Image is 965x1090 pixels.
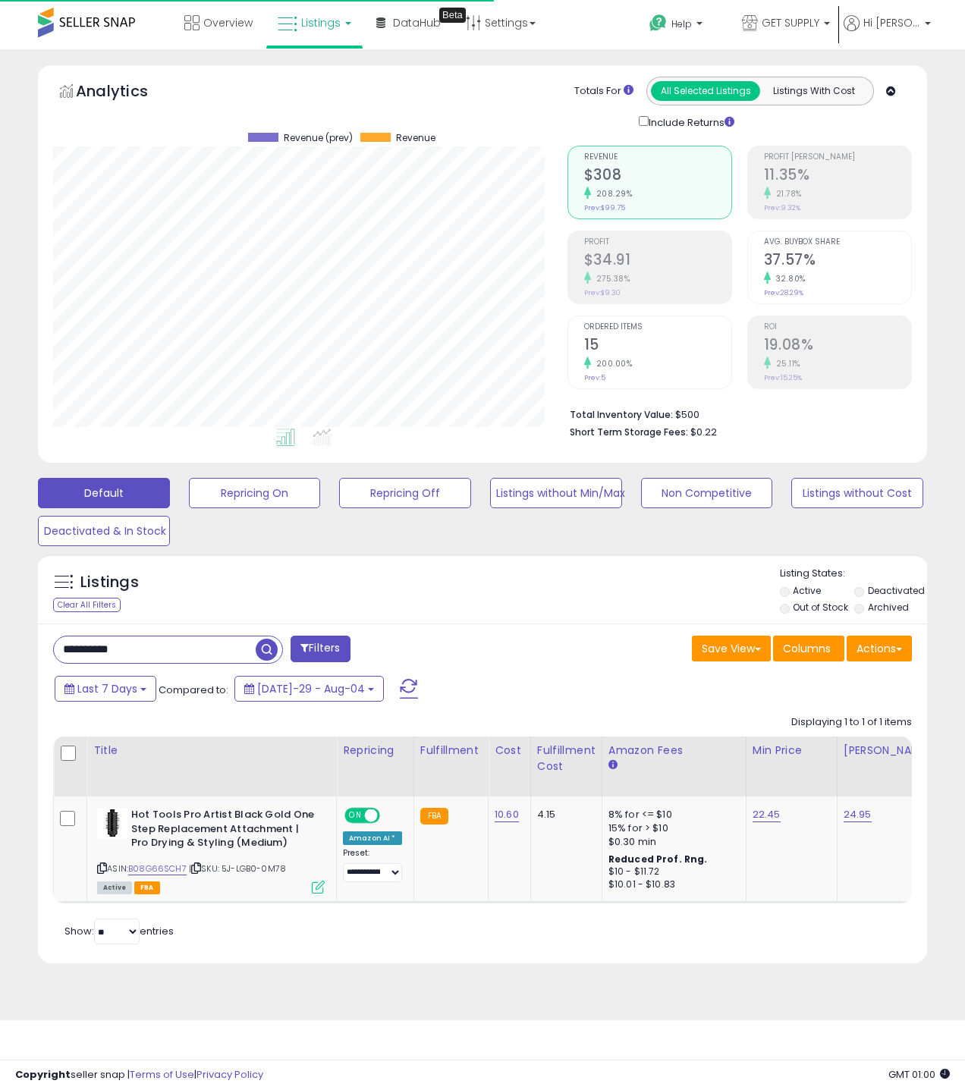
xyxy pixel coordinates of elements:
span: ROI [764,323,911,331]
div: Min Price [753,743,831,759]
span: Revenue [584,153,731,162]
button: Actions [847,636,912,661]
small: Prev: 9.32% [764,203,800,212]
span: [DATE]-29 - Aug-04 [257,681,365,696]
button: Filters [291,636,350,662]
button: [DATE]-29 - Aug-04 [234,676,384,702]
h2: $308 [584,166,731,187]
button: Repricing On [189,478,321,508]
button: Non Competitive [641,478,773,508]
div: Cost [495,743,524,759]
label: Archived [868,601,909,614]
span: DataHub [393,15,441,30]
button: Default [38,478,170,508]
img: 4100+3dLF7L._SL40_.jpg [97,808,127,838]
small: 25.11% [771,358,800,369]
a: B08G66SCH7 [128,862,187,875]
a: 10.60 [495,807,519,822]
small: Amazon Fees. [608,759,618,772]
small: 32.80% [771,273,806,284]
div: $10.01 - $10.83 [608,878,734,891]
span: Columns [783,641,831,656]
button: Listings without Cost [791,478,923,508]
span: Revenue [396,133,435,143]
label: Deactivated [868,584,925,597]
span: | SKU: 5J-LGB0-0M78 [189,862,286,875]
small: Prev: $99.75 [584,203,625,212]
span: Show: entries [64,924,174,938]
span: Help [671,17,692,30]
small: 275.38% [591,273,630,284]
i: Get Help [649,14,668,33]
b: Hot Tools Pro Artist Black Gold One Step Replacement Attachment | Pro Drying & Styling (Medium) [131,808,316,854]
div: Clear All Filters [53,598,121,612]
div: Include Returns [627,113,753,130]
div: [PERSON_NAME] [844,743,934,759]
span: FBA [134,881,160,894]
span: Revenue (prev) [284,133,353,143]
small: Prev: 28.29% [764,288,803,297]
button: Columns [773,636,844,661]
div: ASIN: [97,808,325,892]
span: Hi [PERSON_NAME] [863,15,920,30]
a: Hi [PERSON_NAME] [844,15,931,49]
h2: 15 [584,336,731,357]
h2: 11.35% [764,166,911,187]
span: Listings [301,15,341,30]
h2: 37.57% [764,251,911,272]
span: Compared to: [159,683,228,697]
div: Displaying 1 to 1 of 1 items [791,715,912,730]
label: Active [793,584,821,597]
button: Last 7 Days [55,676,156,702]
li: $500 [570,404,901,422]
div: Title [93,743,330,759]
a: 24.95 [844,807,872,822]
small: 21.78% [771,188,802,199]
div: 8% for <= $10 [608,808,734,821]
button: Deactivated & In Stock [38,516,170,546]
div: Repricing [343,743,407,759]
span: GET SUPPLY [762,15,819,30]
h5: Listings [80,572,139,593]
span: Ordered Items [584,323,731,331]
span: All listings currently available for purchase on Amazon [97,881,132,894]
div: $10 - $11.72 [608,865,734,878]
button: All Selected Listings [651,81,760,101]
span: Profit [584,238,731,247]
span: Profit [PERSON_NAME] [764,153,911,162]
span: OFF [378,809,402,822]
div: 4.15 [537,808,590,821]
small: Prev: 5 [584,373,605,382]
small: Prev: $9.30 [584,288,621,297]
button: Save View [692,636,771,661]
button: Listings With Cost [759,81,869,101]
small: FBA [420,808,448,825]
a: 22.45 [753,807,781,822]
span: Avg. Buybox Share [764,238,911,247]
a: Help [637,2,728,49]
div: Amazon Fees [608,743,740,759]
div: Amazon AI * [343,831,402,845]
span: Last 7 Days [77,681,137,696]
div: 15% for > $10 [608,821,734,835]
button: Listings without Min/Max [490,478,622,508]
b: Total Inventory Value: [570,408,673,421]
h5: Analytics [76,80,178,105]
div: Fulfillment Cost [537,743,596,774]
button: Repricing Off [339,478,471,508]
h2: $34.91 [584,251,731,272]
div: Preset: [343,848,402,882]
small: Prev: 15.25% [764,373,802,382]
div: Tooltip anchor [439,8,466,23]
b: Reduced Prof. Rng. [608,853,708,865]
b: Short Term Storage Fees: [570,426,688,438]
h2: 19.08% [764,336,911,357]
span: ON [346,809,365,822]
div: $0.30 min [608,835,734,849]
small: 200.00% [591,358,633,369]
p: Listing States: [780,567,928,581]
div: Totals For [574,84,633,99]
span: $0.22 [690,425,717,439]
label: Out of Stock [793,601,848,614]
span: Overview [203,15,253,30]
